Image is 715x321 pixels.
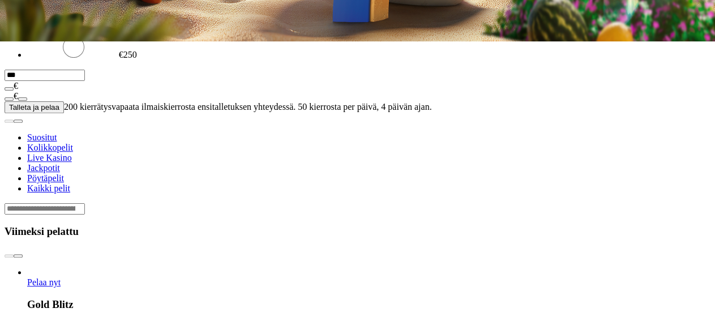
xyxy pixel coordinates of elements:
span: Talleta ja pelaa [9,103,59,112]
span: Kaikki pelit [27,183,70,193]
span: € [14,91,18,101]
button: prev slide [5,119,14,123]
a: Suositut [27,132,57,142]
button: plus icon [18,97,27,101]
label: €250 [119,50,137,59]
button: prev slide [5,254,14,258]
h3: Viimeksi pelattu [5,225,710,238]
input: Search [5,203,85,215]
nav: Lobby [5,113,710,194]
a: Kolikkopelit [27,143,73,152]
span: € [14,81,18,91]
button: next slide [14,254,23,258]
span: Pöytäpelit [27,173,64,183]
header: Lobby [5,113,710,215]
article: Gold Blitz [27,267,710,311]
button: minus icon [5,97,14,101]
a: Jackpotit [27,163,60,173]
button: Talleta ja pelaa [5,101,64,113]
span: 200 kierrätysvapaata ilmaiskierrosta ensitalletuksen yhteydessä. 50 kierrosta per päivä, 4 päivän... [64,102,432,112]
button: next slide [14,119,23,123]
a: Live Kasino [27,153,72,162]
a: Gold Blitz [27,277,61,287]
h3: Gold Blitz [27,298,710,311]
span: Pelaa nyt [27,277,61,287]
button: eye icon [5,87,14,91]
